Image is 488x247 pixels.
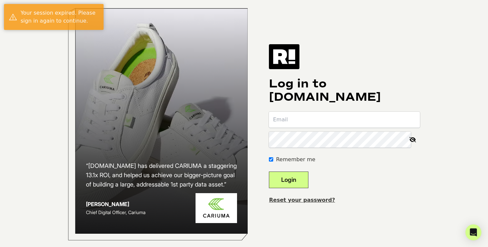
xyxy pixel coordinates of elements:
h2: “[DOMAIN_NAME] has delivered CARIUMA a staggering 13.1x ROI, and helped us achieve our bigger-pic... [86,161,237,189]
img: Cariuma [196,193,237,223]
div: Your session expired. Please sign in again to continue. [21,9,99,25]
label: Remember me [276,156,315,164]
strong: [PERSON_NAME] [86,201,129,207]
h1: Log in to [DOMAIN_NAME] [269,77,420,104]
button: Login [269,172,308,188]
img: Retention.com [269,44,299,69]
span: Chief Digital Officer, Cariuma [86,209,145,215]
input: Email [269,112,420,128]
div: Open Intercom Messenger [465,224,481,240]
a: Reset your password? [269,197,335,203]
